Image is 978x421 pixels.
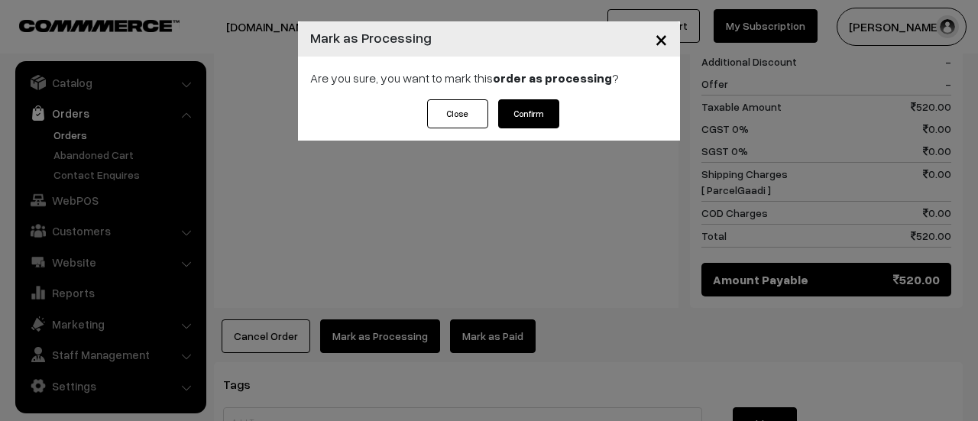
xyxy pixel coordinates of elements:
[298,57,680,99] div: Are you sure, you want to mark this ?
[427,99,488,128] button: Close
[498,99,559,128] button: Confirm
[493,70,612,86] strong: order as processing
[655,24,668,53] span: ×
[643,15,680,63] button: Close
[310,28,432,48] h4: Mark as Processing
